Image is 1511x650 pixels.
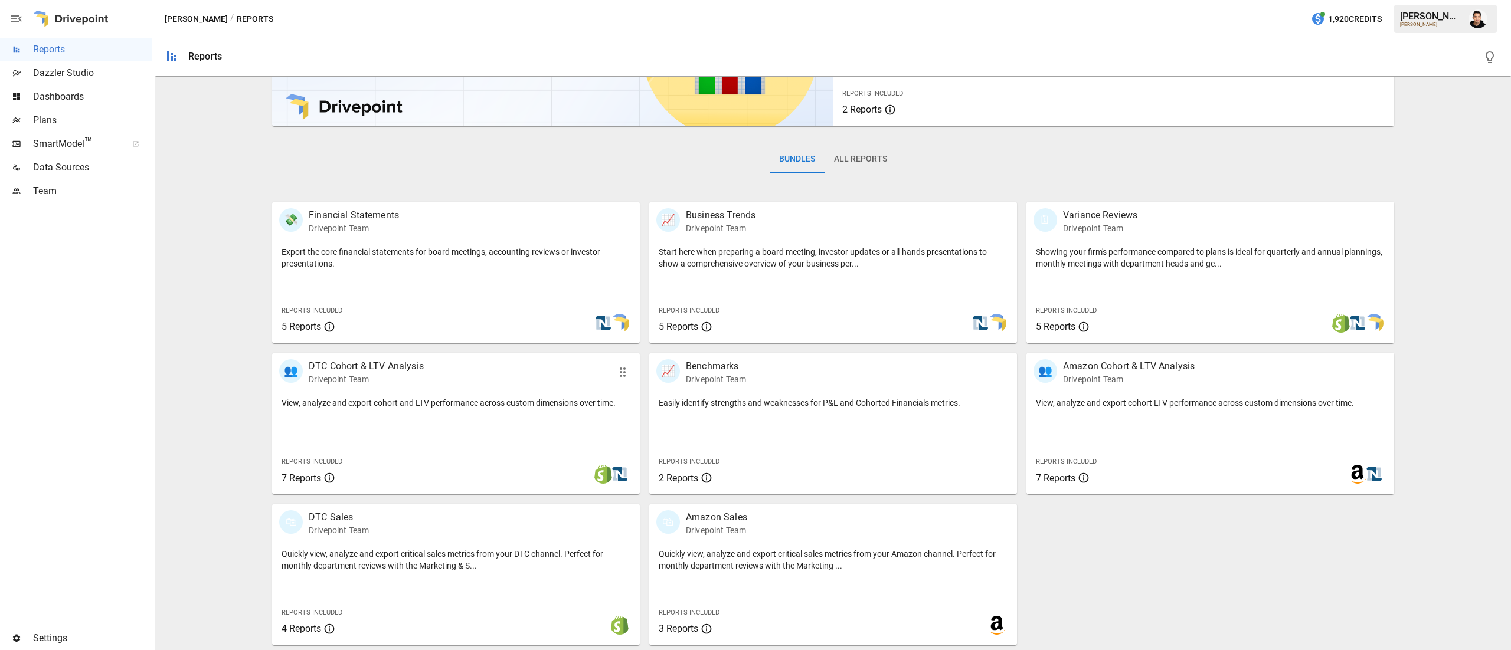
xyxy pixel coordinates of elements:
[282,246,630,270] p: Export the core financial statements for board meetings, accounting reviews or investor presentat...
[610,465,629,484] img: netsuite
[1400,22,1461,27] div: [PERSON_NAME]
[1063,208,1137,222] p: Variance Reviews
[659,458,719,465] span: Reports Included
[33,631,152,645] span: Settings
[282,609,342,616] span: Reports Included
[770,145,825,173] button: Bundles
[282,321,321,332] span: 5 Reports
[1036,307,1097,314] span: Reports Included
[659,472,698,484] span: 2 Reports
[842,90,903,97] span: Reports Included
[686,222,755,234] p: Drivepoint Team
[33,184,152,198] span: Team
[659,246,1008,270] p: Start here when preparing a board meeting, investor updates or all-hands presentations to show a ...
[686,208,755,222] p: Business Trends
[1036,458,1097,465] span: Reports Included
[610,616,629,635] img: shopify
[33,42,152,57] span: Reports
[686,373,746,385] p: Drivepoint Team
[1036,472,1075,484] span: 7 Reports
[656,510,680,534] div: 🛍
[1469,9,1487,28] img: Francisco Sanchez
[84,135,93,150] span: ™
[659,397,1008,409] p: Easily identify strengths and weaknesses for P&L and Cohorted Financials metrics.
[659,609,719,616] span: Reports Included
[686,359,746,373] p: Benchmarks
[188,51,222,62] div: Reports
[1063,359,1195,373] p: Amazon Cohort & LTV Analysis
[1036,246,1385,270] p: Showing your firm's performance compared to plans is ideal for quarterly and annual plannings, mo...
[1328,12,1382,27] span: 1,920 Credits
[825,145,897,173] button: All Reports
[1461,2,1494,35] button: Francisco Sanchez
[282,458,342,465] span: Reports Included
[33,160,152,175] span: Data Sources
[279,359,303,383] div: 👥
[282,548,630,572] p: Quickly view, analyze and export critical sales metrics from your DTC channel. Perfect for monthl...
[1400,11,1461,22] div: [PERSON_NAME]
[309,359,424,373] p: DTC Cohort & LTV Analysis
[686,524,747,536] p: Drivepoint Team
[282,307,342,314] span: Reports Included
[33,66,152,80] span: Dazzler Studio
[594,465,613,484] img: shopify
[1348,314,1367,333] img: netsuite
[282,397,630,409] p: View, analyze and export cohort and LTV performance across custom dimensions over time.
[1034,359,1057,383] div: 👥
[309,524,369,536] p: Drivepoint Team
[594,314,613,333] img: netsuite
[1365,465,1384,484] img: netsuite
[659,321,698,332] span: 5 Reports
[309,208,399,222] p: Financial Statements
[987,314,1006,333] img: smart model
[1036,397,1385,409] p: View, analyze and export cohort LTV performance across custom dimensions over time.
[1063,373,1195,385] p: Drivepoint Team
[1348,465,1367,484] img: amazon
[279,208,303,232] div: 💸
[659,307,719,314] span: Reports Included
[686,510,747,524] p: Amazon Sales
[971,314,990,333] img: netsuite
[1365,314,1384,333] img: smart model
[656,359,680,383] div: 📈
[1034,208,1057,232] div: 🗓
[309,373,424,385] p: Drivepoint Team
[656,208,680,232] div: 📈
[659,548,1008,572] p: Quickly view, analyze and export critical sales metrics from your Amazon channel. Perfect for mon...
[309,222,399,234] p: Drivepoint Team
[1036,321,1075,332] span: 5 Reports
[309,510,369,524] p: DTC Sales
[33,137,119,151] span: SmartModel
[1306,8,1386,30] button: 1,920Credits
[610,314,629,333] img: smart model
[282,623,321,634] span: 4 Reports
[165,12,228,27] button: [PERSON_NAME]
[842,104,882,115] span: 2 Reports
[279,510,303,534] div: 🛍
[659,623,698,634] span: 3 Reports
[1332,314,1350,333] img: shopify
[987,616,1006,635] img: amazon
[230,12,234,27] div: /
[33,90,152,104] span: Dashboards
[33,113,152,127] span: Plans
[282,472,321,484] span: 7 Reports
[1063,222,1137,234] p: Drivepoint Team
